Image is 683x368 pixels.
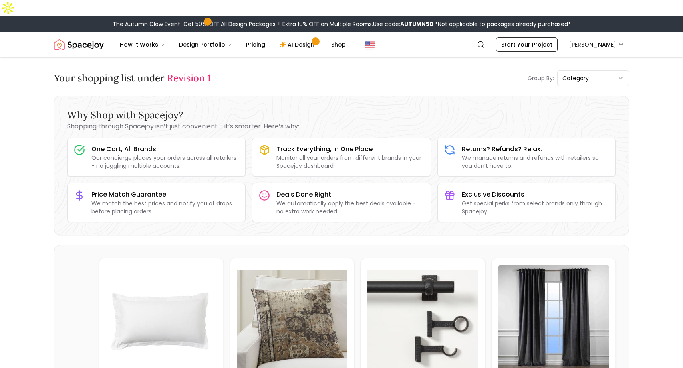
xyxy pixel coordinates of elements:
p: We manage returns and refunds with retailers so you don’t have to. [462,154,609,170]
p: Monitor all your orders from different brands in your Spacejoy dashboard. [276,154,424,170]
button: Design Portfolio [173,37,238,53]
span: Revision 1 [167,72,211,84]
p: Group By: [528,74,554,82]
a: Pricing [240,37,272,53]
a: AI Design [273,37,323,53]
h3: One Cart, All Brands [91,144,239,154]
b: AUTUMN50 [400,20,433,28]
div: The Autumn Glow Event-Get 50% OFF All Design Packages + Extra 10% OFF on Multiple Rooms. [113,20,571,28]
p: Our concierge places your orders across all retailers - no juggling multiple accounts. [91,154,239,170]
a: Spacejoy [54,37,104,53]
button: [PERSON_NAME] [564,37,629,52]
nav: Global [54,32,629,57]
h3: Price Match Guarantee [91,190,239,199]
span: *Not applicable to packages already purchased* [433,20,571,28]
a: Shop [325,37,352,53]
h3: Exclusive Discounts [462,190,609,199]
h3: Track Everything, In One Place [276,144,424,154]
p: We match the best prices and notify you of drops before placing orders. [91,199,239,215]
h3: Deals Done Right [276,190,424,199]
h3: Your shopping list under [54,72,211,85]
p: We automatically apply the best deals available - no extra work needed. [276,199,424,215]
span: Use code: [373,20,433,28]
p: Get special perks from select brands only through Spacejoy. [462,199,609,215]
nav: Main [113,37,352,53]
img: Spacejoy Logo [54,37,104,53]
h3: Returns? Refunds? Relax. [462,144,609,154]
p: Shopping through Spacejoy isn’t just convenient - it’s smarter. Here’s why: [67,122,616,131]
img: United States [365,40,375,49]
button: How It Works [113,37,171,53]
h3: Why Shop with Spacejoy? [67,109,616,122]
a: Start Your Project [496,37,558,52]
